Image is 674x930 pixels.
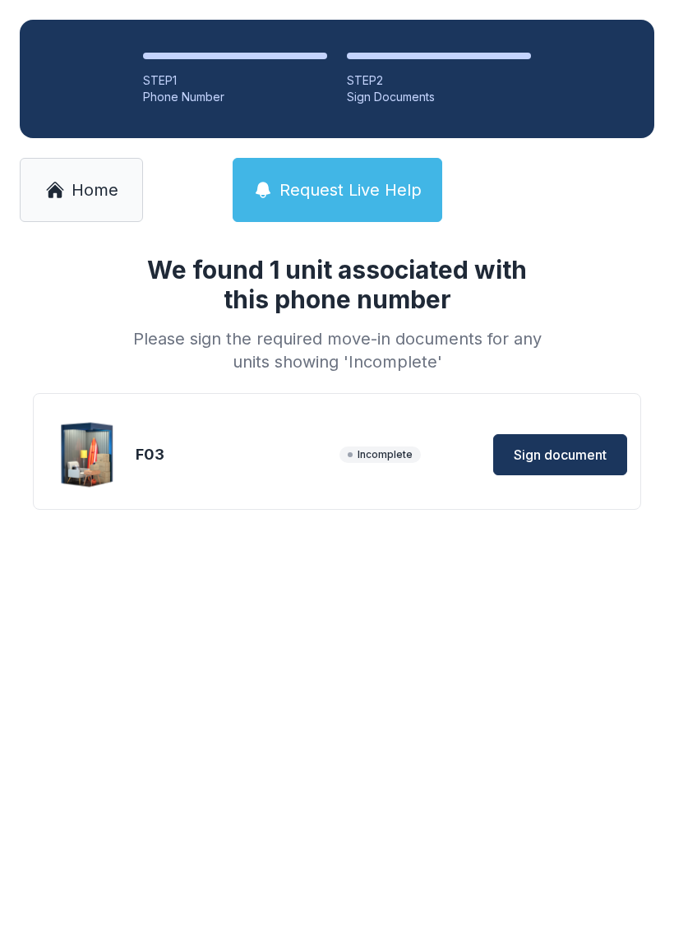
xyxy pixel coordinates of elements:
div: F03 [136,443,333,466]
span: Home [72,178,118,201]
div: STEP 1 [143,72,327,89]
div: STEP 2 [347,72,531,89]
div: Please sign the required move-in documents for any units showing 'Incomplete' [127,327,547,373]
span: Request Live Help [279,178,422,201]
div: Sign Documents [347,89,531,105]
h1: We found 1 unit associated with this phone number [127,255,547,314]
div: Phone Number [143,89,327,105]
span: Sign document [514,445,607,465]
span: Incomplete [339,446,421,463]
